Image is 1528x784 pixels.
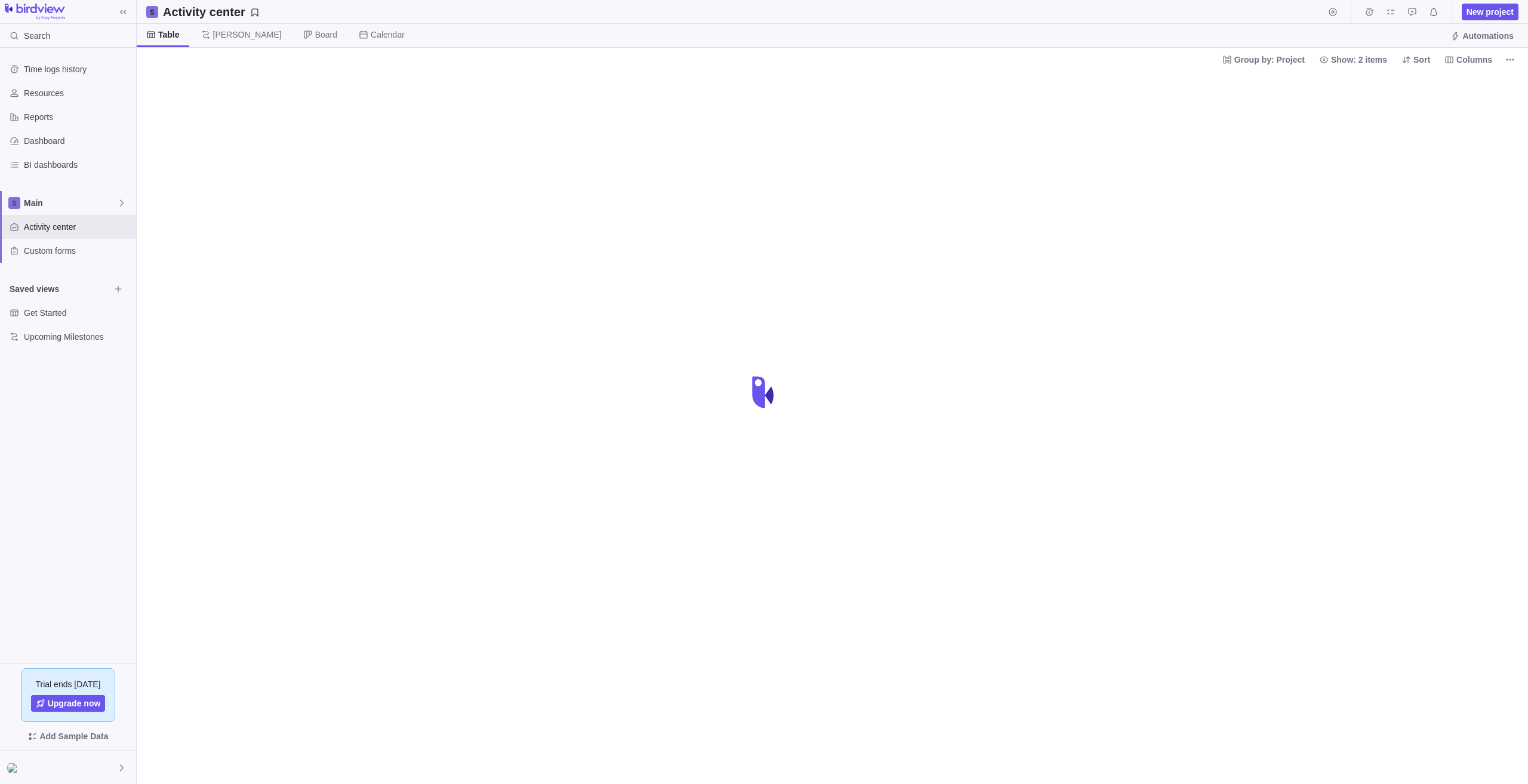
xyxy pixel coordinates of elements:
span: [PERSON_NAME] [213,29,282,41]
span: New project [1467,6,1514,18]
span: Group by: Project [1234,54,1305,66]
span: Save your current layout and filters as a View [158,4,264,20]
span: Main [24,197,117,209]
span: Show: 2 items [1331,54,1387,66]
span: More actions [1502,51,1518,68]
span: Columns [1440,51,1497,68]
a: Approval requests [1404,9,1421,19]
span: Group by: Project [1218,51,1310,68]
span: Custom forms [24,245,131,257]
span: Resources [24,87,131,99]
span: Board [315,29,337,41]
img: Show [7,763,21,773]
span: Calendar [371,29,405,41]
span: Columns [1456,54,1492,66]
span: Upgrade now [48,697,101,709]
span: Start timer [1324,4,1341,20]
div: Ivan Boggio [7,761,21,775]
span: Table [158,29,180,41]
span: Browse views [110,281,127,297]
span: Activity center [24,221,131,233]
span: Upcoming Milestones [24,331,131,343]
a: Time logs [1361,9,1378,19]
span: New project [1462,4,1518,20]
span: Automations [1462,30,1514,42]
span: Time logs history [24,63,131,75]
span: BI dashboards [24,159,131,171]
img: logo [5,4,65,20]
a: My assignments [1382,9,1399,19]
a: Upgrade now [31,695,106,712]
a: Notifications [1425,9,1442,19]
span: My assignments [1382,4,1399,20]
span: Dashboard [24,135,131,147]
div: loading [740,368,788,416]
h2: Activity center [163,4,245,20]
span: Add Sample Data [10,727,127,746]
span: Sort [1413,54,1430,66]
span: Add Sample Data [39,729,108,743]
span: Search [24,30,50,42]
span: Trial ends [DATE] [36,678,101,690]
span: Approval requests [1404,4,1421,20]
span: Get Started [24,307,131,319]
span: Reports [24,111,131,123]
span: Saved views [10,283,110,295]
span: Automations [1446,27,1518,44]
span: Sort [1397,51,1435,68]
span: Show: 2 items [1314,51,1392,68]
span: Time logs [1361,4,1378,20]
span: Notifications [1425,4,1442,20]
